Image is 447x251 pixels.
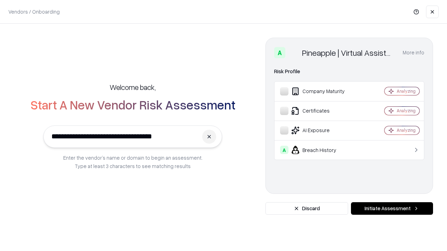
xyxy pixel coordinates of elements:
[397,127,416,133] div: Analyzing
[302,47,394,58] div: Pineapple | Virtual Assistant Agency
[280,107,364,115] div: Certificates
[280,146,288,154] div: A
[280,146,364,154] div: Breach History
[288,47,299,58] img: Pineapple | Virtual Assistant Agency
[397,108,416,114] div: Analyzing
[63,153,203,170] p: Enter the vendor’s name or domain to begin an assessment. Type at least 3 characters to see match...
[265,202,348,215] button: Discard
[274,67,424,76] div: Risk Profile
[280,87,364,96] div: Company Maturity
[280,126,364,135] div: AI Exposure
[397,88,416,94] div: Analyzing
[110,82,156,92] h5: Welcome back,
[8,8,60,15] p: Vendors / Onboarding
[403,46,424,59] button: More info
[274,47,285,58] div: A
[351,202,433,215] button: Initiate Assessment
[30,98,235,112] h2: Start A New Vendor Risk Assessment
